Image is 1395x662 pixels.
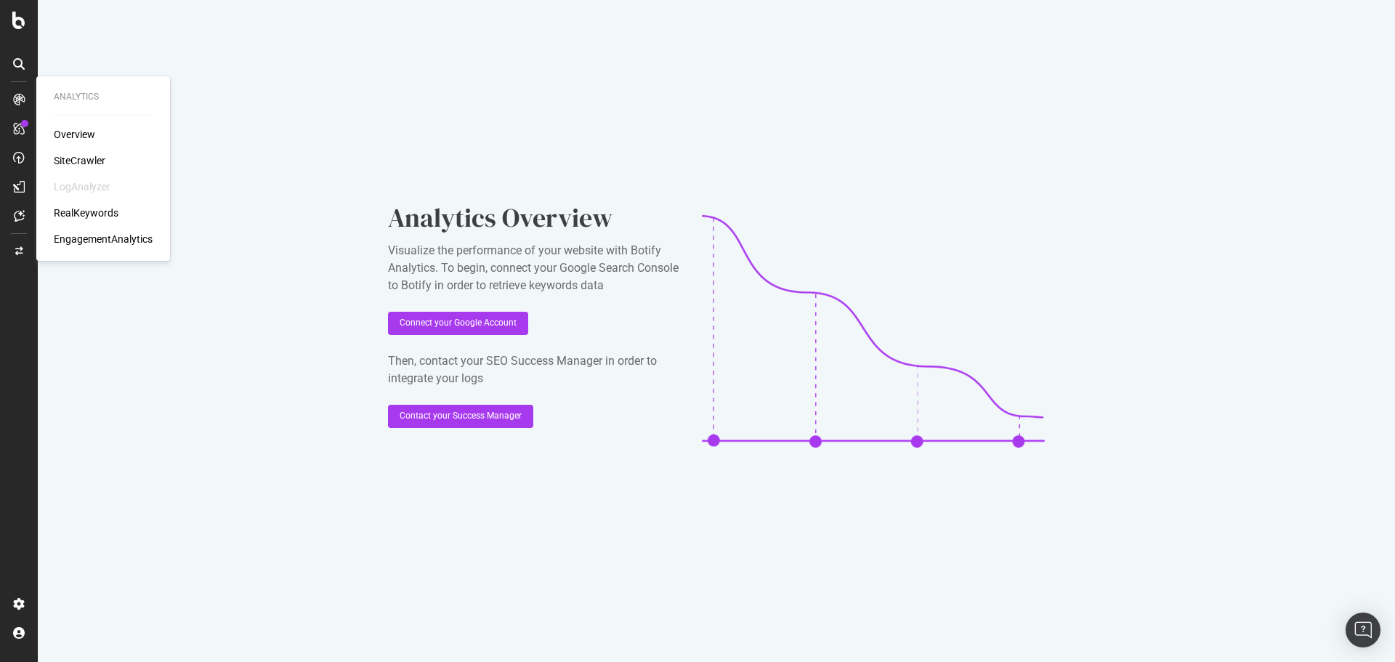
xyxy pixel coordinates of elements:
[54,127,95,142] a: Overview
[702,215,1045,448] img: CaL_T18e.png
[388,242,679,294] div: Visualize the performance of your website with Botify Analytics. To begin, connect your Google Se...
[400,317,517,329] div: Connect your Google Account
[54,179,110,194] div: LogAnalyzer
[54,206,118,220] a: RealKeywords
[54,91,153,103] div: Analytics
[388,405,533,428] button: Contact your Success Manager
[388,352,679,387] div: Then, contact your SEO Success Manager in order to integrate your logs
[54,232,153,246] a: EngagementAnalytics
[388,200,679,236] div: Analytics Overview
[388,312,528,335] button: Connect your Google Account
[400,410,522,422] div: Contact your Success Manager
[54,153,105,168] a: SiteCrawler
[1346,613,1380,647] div: Open Intercom Messenger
